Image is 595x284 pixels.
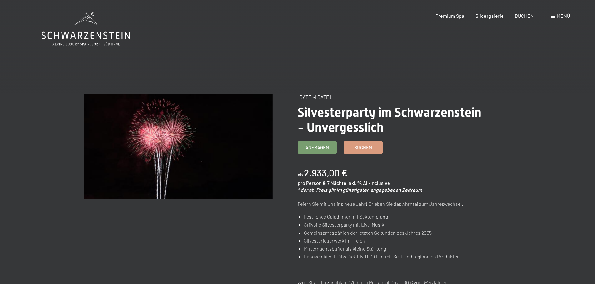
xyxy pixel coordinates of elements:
[515,13,534,19] a: BUCHEN
[304,213,486,221] li: Festliches Galadinner mit Sektempfang
[298,200,486,208] p: Feiern Sie mit uns ins neue Jahr! Erleben Sie das Ahrntal zum Jahreswechsel.
[304,221,486,229] li: Stilvolle Silvesterparty mit Live-Musik
[298,94,331,100] span: [DATE]–[DATE]
[344,142,382,153] a: Buchen
[475,13,504,19] a: Bildergalerie
[84,94,273,199] img: Silvesterparty im Schwarzenstein - Unvergesslich
[327,180,346,186] span: 7 Nächte
[298,187,422,193] em: * der ab-Preis gilt im günstigsten angegebenen Zeitraum
[304,245,486,253] li: Mitternachtsbuffet als kleine Stärkung
[347,180,390,186] span: inkl. ¾ All-Inclusive
[354,144,372,151] span: Buchen
[304,229,486,237] li: Gemeinsames zählen der letzten Sekunden des Jahres 2025
[298,171,303,177] span: ab
[298,105,481,135] span: Silvesterparty im Schwarzenstein - Unvergesslich
[304,167,347,178] b: 2.933,00 €
[304,253,486,261] li: Langschläfer-Frühstück bis 11.00 Uhr mit Sekt und regionalen Produkten
[298,142,336,153] a: Anfragen
[304,237,486,245] li: Silvesterfeuerwerk im Freien
[305,144,329,151] span: Anfragen
[298,180,326,186] span: pro Person &
[435,13,464,19] a: Premium Spa
[557,13,570,19] span: Menü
